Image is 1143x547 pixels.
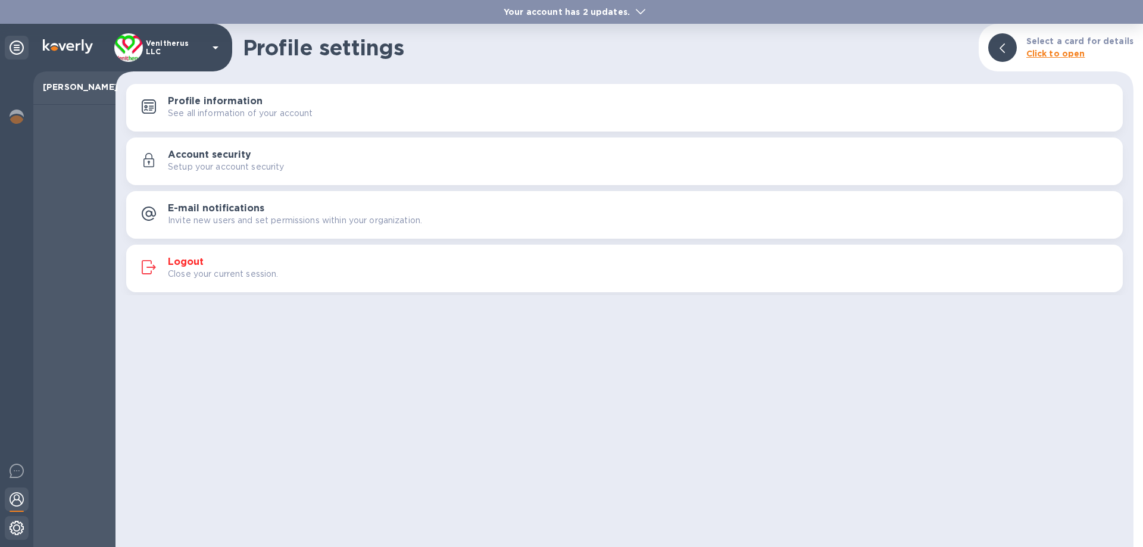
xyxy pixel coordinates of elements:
div: Unpin categories [5,36,29,60]
b: Select a card for details [1026,36,1133,46]
button: E-mail notificationsInvite new users and set permissions within your organization. [126,191,1123,239]
h1: Profile settings [243,35,969,60]
iframe: To enrich screen reader interactions, please activate Accessibility in Grammarly extension settings [876,68,1143,547]
h3: Logout [168,257,204,268]
p: [PERSON_NAME] [43,81,106,93]
b: Your account has 2 updates. [504,7,630,17]
button: Account securitySetup your account security [126,137,1123,185]
b: Click to open [1026,49,1085,58]
div: Chat Widget [876,68,1143,547]
img: Logo [43,39,93,54]
h3: E-mail notifications [168,203,264,214]
p: Invite new users and set permissions within your organization. [168,214,422,227]
p: See all information of your account [168,107,313,120]
h3: Profile information [168,96,263,107]
button: Profile informationSee all information of your account [126,84,1123,132]
button: LogoutClose your current session. [126,245,1123,292]
p: Setup your account security [168,161,285,173]
p: Venitherus LLC [146,39,205,56]
h3: Account security [168,149,251,161]
p: Close your current session. [168,268,279,280]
